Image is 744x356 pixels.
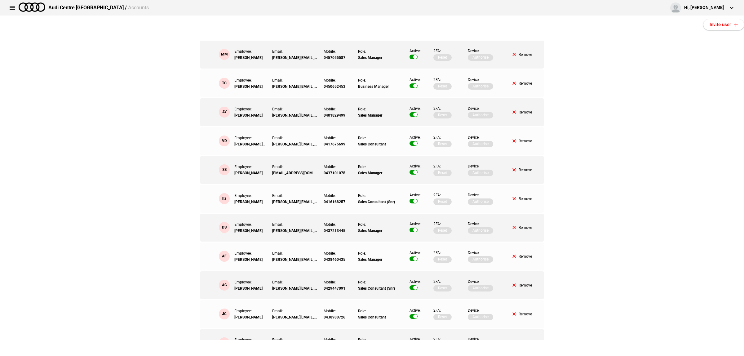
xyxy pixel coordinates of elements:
[48,4,149,11] div: Audi Centre [GEOGRAPHIC_DATA] /
[433,314,452,320] button: Reset
[358,280,366,285] div: Role:
[324,84,352,89] div: 0450652453
[358,142,403,147] div: Sales Consultant
[433,308,441,313] div: 2FA:
[512,283,532,287] button: Remove
[468,54,493,61] button: Authorise
[272,164,283,170] div: Email:
[512,82,532,85] button: Remove
[512,139,532,143] button: Remove
[272,107,283,112] div: Email:
[410,337,421,342] div: Active:
[324,286,352,291] div: 0429447091
[410,135,421,140] div: Active:
[358,315,403,320] div: Sales Consultant
[272,286,317,291] div: [PERSON_NAME][EMAIL_ADDRESS][PERSON_NAME][DOMAIN_NAME]
[234,280,266,285] div: Employee:
[234,193,266,198] div: Employee:
[234,136,266,141] div: Employee:
[358,136,366,141] div: Role:
[234,78,266,83] div: Employee:
[468,164,480,169] div: Device:
[272,222,283,227] div: Email:
[272,251,283,256] div: Email:
[272,55,317,60] div: [PERSON_NAME][EMAIL_ADDRESS][PERSON_NAME][DOMAIN_NAME]
[234,164,266,170] div: Employee:
[272,84,317,89] div: [PERSON_NAME][EMAIL_ADDRESS][PERSON_NAME][DOMAIN_NAME]
[512,110,532,114] button: Remove
[433,337,441,342] div: 2FA:
[468,337,480,342] div: Device:
[512,197,532,201] button: Remove
[433,141,452,147] button: Reset
[234,222,266,227] div: Employee:
[272,280,283,285] div: Email:
[468,279,480,284] div: Device:
[272,193,283,198] div: Email:
[703,19,744,30] button: Invite user
[433,54,452,61] button: Reset
[410,308,421,313] div: Active:
[468,314,493,320] button: Authorise
[324,199,352,205] div: 0416168257
[358,257,403,262] div: Sales Manager
[512,226,532,229] button: Remove
[433,193,441,198] div: 2FA:
[324,337,336,343] div: Mobile:
[433,106,441,111] div: 2FA:
[433,83,452,90] button: Reset
[433,250,441,256] div: 2FA:
[324,251,336,256] div: Mobile:
[433,164,441,169] div: 2FA:
[433,198,452,205] button: Reset
[410,221,421,227] div: Active:
[324,257,352,262] div: 0438460435
[358,78,366,83] div: Role:
[272,337,283,343] div: Email:
[512,168,532,172] button: Remove
[234,171,266,176] div: [PERSON_NAME]
[324,280,336,285] div: Mobile:
[272,171,317,176] div: [EMAIL_ADDRESS][DOMAIN_NAME]
[272,142,317,147] div: [PERSON_NAME][EMAIL_ADDRESS][PERSON_NAME][DOMAIN_NAME]
[358,55,403,60] div: Sales Manager
[324,164,336,170] div: Mobile:
[433,256,452,263] button: Reset
[234,315,266,320] div: [PERSON_NAME]
[468,221,480,227] div: Device:
[358,171,403,176] div: Sales Manager
[272,49,283,54] div: Email:
[512,53,532,56] button: Remove
[272,315,317,320] div: [PERSON_NAME][EMAIL_ADDRESS][PERSON_NAME][DOMAIN_NAME]
[410,106,421,111] div: Active:
[234,309,266,314] div: Employee:
[324,78,336,83] div: Mobile:
[324,193,336,198] div: Mobile:
[468,135,480,140] div: Device:
[234,199,266,205] div: [PERSON_NAME]
[324,222,336,227] div: Mobile:
[128,5,149,11] span: Accounts
[433,77,441,82] div: 2FA:
[468,308,480,313] div: Device:
[358,199,403,205] div: Sales Consultant (Snr)
[410,279,421,284] div: Active:
[433,48,441,54] div: 2FA:
[324,55,352,60] div: 0457055587
[272,199,317,205] div: [PERSON_NAME][EMAIL_ADDRESS][DOMAIN_NAME]
[234,286,266,291] div: [PERSON_NAME]
[234,228,266,234] div: [PERSON_NAME]
[433,279,441,284] div: 2FA:
[324,142,352,147] div: 0417675699
[234,337,266,343] div: Employee:
[324,107,336,112] div: Mobile:
[433,227,452,234] button: Reset
[234,49,266,54] div: Employee:
[358,193,366,198] div: Role:
[468,112,493,118] button: Authorise
[468,198,493,205] button: Authorise
[234,257,266,262] div: [PERSON_NAME]
[358,286,403,291] div: Sales Consultant (Snr)
[234,84,266,89] div: [PERSON_NAME]
[358,222,366,227] div: Role:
